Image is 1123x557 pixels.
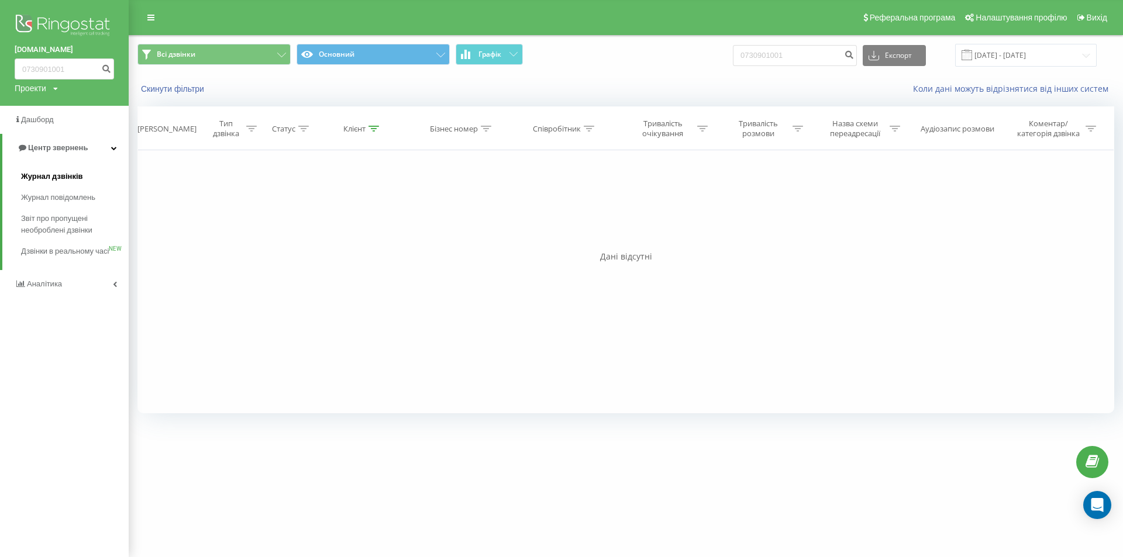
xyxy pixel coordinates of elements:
[870,13,956,22] span: Реферальна програма
[913,83,1114,94] a: Коли дані можуть відрізнятися вiд інших систем
[297,44,450,65] button: Основний
[137,44,291,65] button: Всі дзвінки
[21,241,129,262] a: Дзвінки в реальному часіNEW
[976,13,1067,22] span: Налаштування профілю
[137,251,1114,262] div: Дані відсутні
[1083,491,1111,519] div: Open Intercom Messenger
[21,187,129,208] a: Журнал повідомлень
[272,124,295,134] div: Статус
[632,119,694,139] div: Тривалість очікування
[21,192,95,203] span: Журнал повідомлень
[343,124,366,134] div: Клієнт
[28,143,88,152] span: Центр звернень
[921,124,994,134] div: Аудіозапис розмови
[15,82,46,94] div: Проекти
[157,50,195,59] span: Всі дзвінки
[533,124,581,134] div: Співробітник
[21,171,83,182] span: Журнал дзвінків
[1087,13,1107,22] span: Вихід
[1014,119,1083,139] div: Коментар/категорія дзвінка
[478,50,501,58] span: Графік
[21,208,129,241] a: Звіт про пропущені необроблені дзвінки
[21,245,109,257] span: Дзвінки в реальному часі
[137,84,210,94] button: Скинути фільтри
[15,44,114,56] a: [DOMAIN_NAME]
[15,12,114,41] img: Ringostat logo
[209,119,243,139] div: Тип дзвінка
[2,134,129,162] a: Центр звернень
[456,44,523,65] button: Графік
[15,58,114,79] input: Пошук за номером
[733,45,857,66] input: Пошук за номером
[824,119,887,139] div: Назва схеми переадресації
[21,166,129,187] a: Журнал дзвінків
[21,213,123,236] span: Звіт про пропущені необроблені дзвінки
[727,119,790,139] div: Тривалість розмови
[21,115,54,124] span: Дашборд
[430,124,478,134] div: Бізнес номер
[27,279,62,288] span: Аналiтика
[863,45,926,66] button: Експорт
[137,124,197,134] div: [PERSON_NAME]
